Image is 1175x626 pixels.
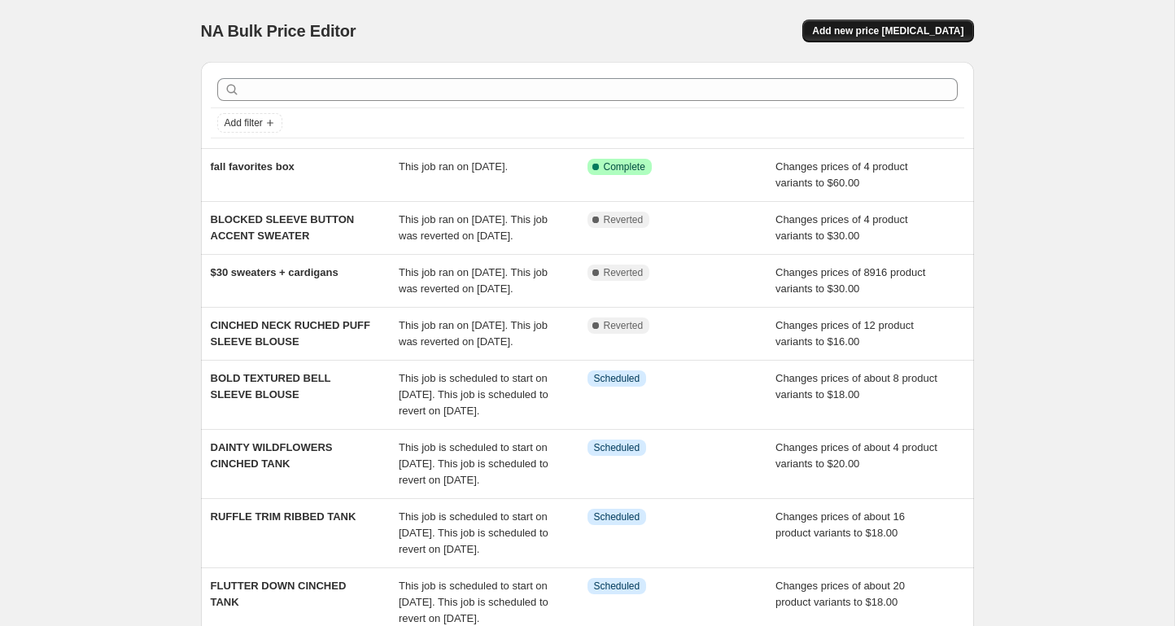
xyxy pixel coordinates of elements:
[399,213,548,242] span: This job ran on [DATE]. This job was reverted on [DATE].
[399,160,508,173] span: This job ran on [DATE].
[812,24,963,37] span: Add new price [MEDICAL_DATA]
[225,116,263,129] span: Add filter
[604,266,644,279] span: Reverted
[775,160,908,189] span: Changes prices of 4 product variants to $60.00
[604,213,644,226] span: Reverted
[211,510,356,523] span: RUFFLE TRIM RIBBED TANK
[399,580,548,624] span: This job is scheduled to start on [DATE]. This job is scheduled to revert on [DATE].
[594,372,640,385] span: Scheduled
[211,319,370,348] span: CINCHED NECK RUCHED PUFF SLEEVE BLOUSE
[775,580,905,608] span: Changes prices of about 20 product variants to $18.00
[399,372,548,417] span: This job is scheduled to start on [DATE]. This job is scheduled to revert on [DATE].
[604,160,645,173] span: Complete
[775,510,905,539] span: Changes prices of about 16 product variants to $18.00
[399,266,548,295] span: This job ran on [DATE]. This job was reverted on [DATE].
[211,372,331,401] span: BOLD TEXTURED BELL SLEEVE BLOUSE
[604,319,644,332] span: Reverted
[594,510,640,523] span: Scheduled
[802,20,973,42] button: Add new price [MEDICAL_DATA]
[211,213,355,242] span: BLOCKED SLEEVE BUTTON ACCENT SWEATER
[775,213,908,242] span: Changes prices of 4 product variants to $30.00
[217,113,282,133] button: Add filter
[399,441,548,486] span: This job is scheduled to start on [DATE]. This job is scheduled to revert on [DATE].
[211,580,347,608] span: FLUTTER DOWN CINCHED TANK
[775,441,937,470] span: Changes prices of about 4 product variants to $20.00
[211,266,339,278] span: $30 sweaters + cardigans
[594,580,640,593] span: Scheduled
[201,22,356,40] span: NA Bulk Price Editor
[594,441,640,454] span: Scheduled
[211,441,333,470] span: DAINTY WILDFLOWERS CINCHED TANK
[211,160,295,173] span: fall favorites box
[775,372,937,401] span: Changes prices of about 8 product variants to $18.00
[399,510,548,555] span: This job is scheduled to start on [DATE]. This job is scheduled to revert on [DATE].
[775,266,925,295] span: Changes prices of 8916 product variants to $30.00
[775,319,914,348] span: Changes prices of 12 product variants to $16.00
[399,319,548,348] span: This job ran on [DATE]. This job was reverted on [DATE].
